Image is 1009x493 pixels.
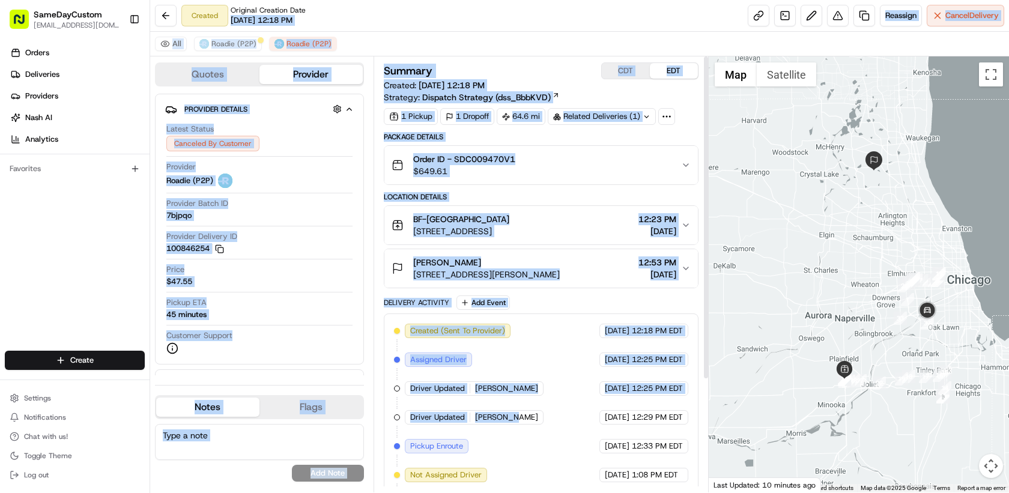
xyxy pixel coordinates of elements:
[7,264,97,285] a: 📗Knowledge Base
[166,162,196,172] span: Provider
[838,375,852,388] div: 30
[24,219,34,229] img: 1736555255976-a54dd68f-1ca7-489b-9aae-adbdc363a1c4
[757,62,816,86] button: Show satellite imagery
[5,130,150,149] a: Analytics
[861,485,926,491] span: Map data ©2025 Google
[155,37,187,51] button: All
[54,115,197,127] div: Start new chat
[199,39,209,49] img: roadie-logo-v2.jpg
[422,91,560,103] a: Dispatch Strategy (dss_BbbKVD)
[413,153,515,165] span: Order ID - SDC009470V1
[384,206,698,244] button: BF-[GEOGRAPHIC_DATA][STREET_ADDRESS]12:23 PM[DATE]
[885,10,917,21] span: Reassign
[5,409,145,426] button: Notifications
[712,477,751,492] img: Google
[709,477,821,492] div: Last Updated: 10 minutes ago
[166,264,184,275] span: Price
[166,198,228,209] span: Provider Batch ID
[211,39,256,49] span: Roadie (P2P)
[847,374,860,387] div: 28
[933,369,946,382] div: 16
[166,243,224,254] button: 100846254
[638,225,676,237] span: [DATE]
[34,20,120,30] button: [EMAIL_ADDRESS][DOMAIN_NAME]
[413,165,515,177] span: $649.61
[384,65,432,76] h3: Summary
[902,276,915,289] div: 2
[24,451,72,461] span: Toggle Theme
[24,470,49,480] span: Log out
[90,219,94,228] span: •
[632,412,683,423] span: 12:29 PM EDT
[97,219,121,228] span: [DATE]
[605,383,629,394] span: [DATE]
[905,274,918,287] div: 24
[5,428,145,445] button: Chat with us!
[921,316,934,330] div: 37
[979,454,1003,478] button: Map camera controls
[166,276,192,287] span: $47.55
[166,309,207,320] div: 45 minutes
[156,65,259,84] button: Quotes
[37,186,100,196] span: SameDayCustom
[5,108,150,127] a: Nash AI
[25,91,58,101] span: Providers
[419,80,485,91] span: [DATE] 12:18 PM
[34,8,102,20] button: SameDayCustom
[894,312,907,325] div: 33
[979,62,1003,86] button: Toggle fullscreen view
[70,355,94,366] span: Create
[156,398,259,417] button: Notes
[12,48,219,67] p: Welcome 👋
[902,370,915,383] div: 18
[638,256,676,268] span: 12:53 PM
[286,39,332,49] span: Roadie (P2P)
[928,274,941,287] div: 5
[166,330,232,341] span: Customer Support
[936,390,950,403] div: 13
[218,174,232,188] img: roadie-logo-v2.jpg
[919,370,932,383] div: 17
[440,108,494,125] div: 1 Dropoff
[37,219,88,228] span: Regen Pajulas
[5,65,150,84] a: Deliveries
[650,63,698,79] button: EDT
[31,77,198,90] input: Clear
[166,210,192,221] span: 7bjpqo
[120,298,145,307] span: Pylon
[413,256,481,268] span: [PERSON_NAME]
[12,270,22,279] div: 📗
[909,273,923,286] div: 20
[12,156,77,166] div: Past conversations
[384,298,449,307] div: Delivery Activity
[906,273,920,286] div: 23
[880,5,922,26] button: Reassign
[802,484,853,492] button: Keyboard shortcuts
[957,485,1005,491] a: Report a map error
[114,268,193,280] span: API Documentation
[97,264,198,285] a: 💻API Documentation
[25,69,59,80] span: Deliveries
[422,91,551,103] span: Dispatch Strategy (dss_BbbKVD)
[901,293,914,306] div: 1
[184,104,247,114] span: Provider Details
[5,390,145,407] button: Settings
[548,108,656,125] div: Related Deliveries (1)
[384,91,560,103] div: Strategy:
[456,295,510,310] button: Add Event
[12,175,31,194] img: SameDayCustom
[12,207,31,226] img: Regen Pajulas
[938,366,951,379] div: 15
[25,112,52,123] span: Nash AI
[932,267,945,280] div: 11
[927,5,1004,26] button: CancelDelivery
[632,325,683,336] span: 12:18 PM EDT
[632,470,678,480] span: 1:08 PM EDT
[931,274,944,287] div: 7
[410,470,482,480] span: Not Assigned Driver
[12,12,36,36] img: Nash
[5,86,150,106] a: Providers
[5,447,145,464] button: Toggle Theme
